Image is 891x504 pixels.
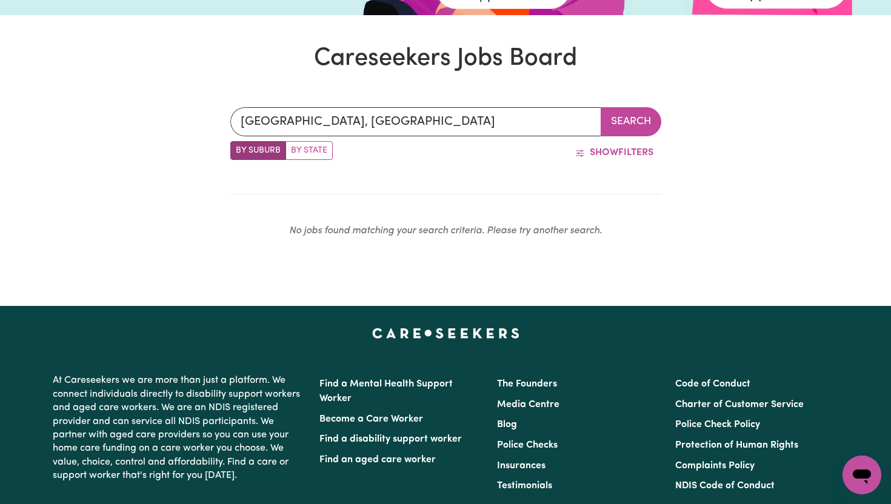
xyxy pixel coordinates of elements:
[319,434,462,444] a: Find a disability support worker
[53,369,305,487] p: At Careseekers we are more than just a platform. We connect individuals directly to disability su...
[567,141,661,164] button: ShowFilters
[675,379,750,389] a: Code of Conduct
[230,141,286,160] label: Search by suburb/post code
[497,420,517,429] a: Blog
[843,456,881,494] iframe: Button to launch messaging window, conversation in progress
[675,481,775,491] a: NDIS Code of Conduct
[497,440,558,450] a: Police Checks
[285,141,333,160] label: Search by state
[319,379,453,403] a: Find a Mental Health Support Worker
[319,455,436,465] a: Find an aged care worker
[675,440,798,450] a: Protection of Human Rights
[372,328,519,337] a: Careseekers home page
[675,461,755,471] a: Complaints Policy
[230,107,601,136] input: Enter a suburb or postcode
[319,414,423,424] a: Become a Care Worker
[601,107,661,136] button: Search
[590,148,618,157] span: Show
[497,461,546,471] a: Insurances
[497,481,552,491] a: Testimonials
[289,226,602,236] em: No jobs found matching your search criteria. Please try another search.
[497,400,559,409] a: Media Centre
[675,420,760,429] a: Police Check Policy
[497,379,557,389] a: The Founders
[675,400,804,409] a: Charter of Customer Service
